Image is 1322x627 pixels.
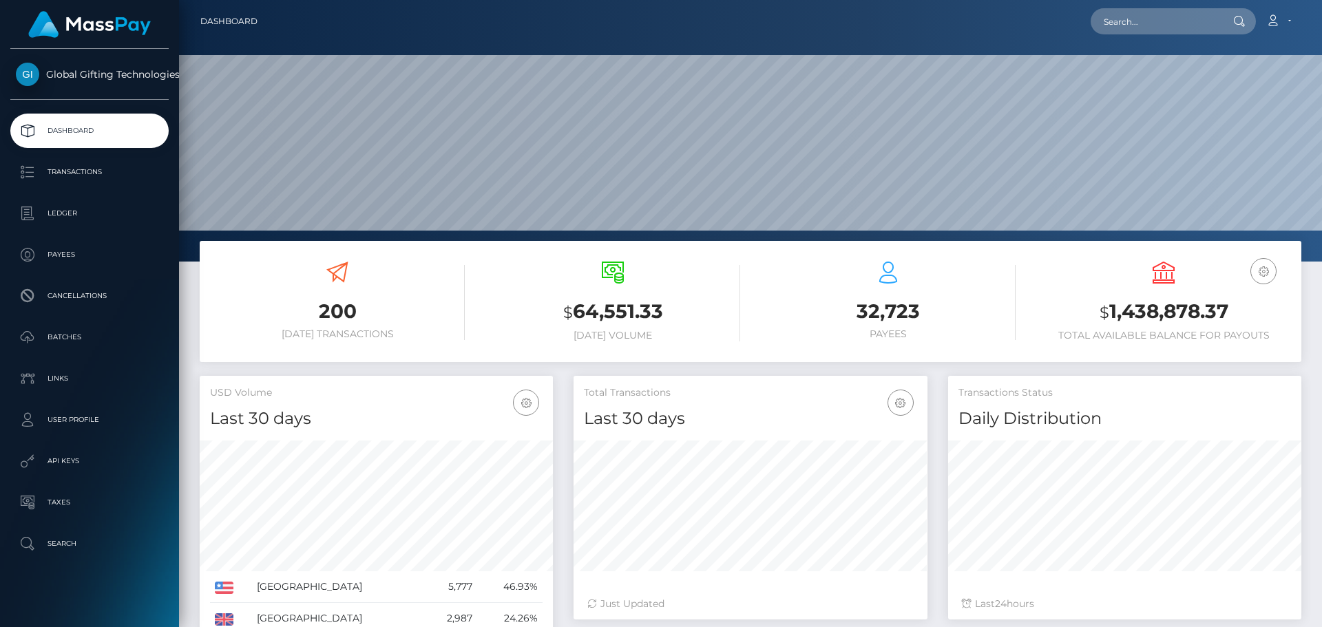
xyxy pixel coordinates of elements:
[587,597,913,611] div: Just Updated
[16,63,39,86] img: Global Gifting Technologies Inc
[761,328,1016,340] h6: Payees
[210,298,465,325] h3: 200
[10,485,169,520] a: Taxes
[215,582,233,594] img: US.png
[485,330,740,341] h6: [DATE] Volume
[10,320,169,354] a: Batches
[10,444,169,478] a: API Keys
[10,155,169,189] a: Transactions
[210,328,465,340] h6: [DATE] Transactions
[1036,330,1291,341] h6: Total Available Balance for Payouts
[584,386,916,400] h5: Total Transactions
[16,162,163,182] p: Transactions
[16,410,163,430] p: User Profile
[563,303,573,322] small: $
[16,286,163,306] p: Cancellations
[10,114,169,148] a: Dashboard
[16,492,163,513] p: Taxes
[210,386,543,400] h5: USD Volume
[252,571,424,603] td: [GEOGRAPHIC_DATA]
[16,327,163,348] p: Batches
[995,597,1007,610] span: 24
[16,451,163,471] p: API Keys
[16,120,163,141] p: Dashboard
[1100,303,1109,322] small: $
[10,68,169,81] span: Global Gifting Technologies Inc
[210,407,543,431] h4: Last 30 days
[10,237,169,272] a: Payees
[215,613,233,626] img: GB.png
[10,403,169,437] a: User Profile
[16,533,163,554] p: Search
[761,298,1016,325] h3: 32,723
[28,11,151,38] img: MassPay Logo
[485,298,740,326] h3: 64,551.33
[200,7,258,36] a: Dashboard
[16,244,163,265] p: Payees
[1091,8,1220,34] input: Search...
[962,597,1288,611] div: Last hours
[1036,298,1291,326] h3: 1,438,878.37
[958,407,1291,431] h4: Daily Distribution
[958,386,1291,400] h5: Transactions Status
[16,368,163,389] p: Links
[584,407,916,431] h4: Last 30 days
[16,203,163,224] p: Ledger
[10,196,169,231] a: Ledger
[424,571,476,603] td: 5,777
[10,527,169,561] a: Search
[477,571,543,603] td: 46.93%
[10,279,169,313] a: Cancellations
[10,361,169,396] a: Links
